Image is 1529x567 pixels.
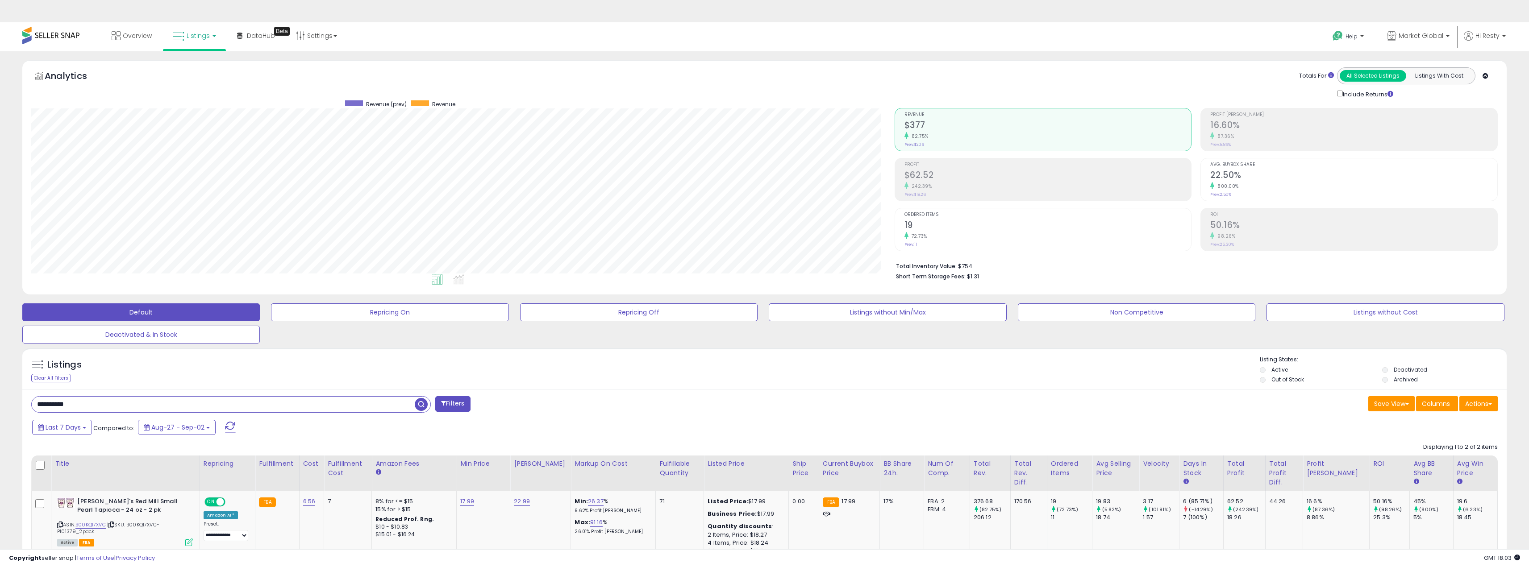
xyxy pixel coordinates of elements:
[1057,506,1078,513] small: (72.73%)
[1422,399,1450,408] span: Columns
[1183,497,1223,505] div: 6 (85.71%)
[928,505,963,513] div: FBM: 4
[1394,366,1427,373] label: Deactivated
[904,120,1192,132] h2: $377
[303,459,321,468] div: Cost
[1423,443,1498,451] div: Displaying 1 to 2 of 2 items
[1459,396,1498,411] button: Actions
[1346,33,1358,40] span: Help
[1269,497,1296,505] div: 44.26
[1096,497,1139,505] div: 19.83
[77,497,186,516] b: [PERSON_NAME]'s Red Mill Small Pearl Tapioca - 24 oz - 2 pk
[708,539,782,547] div: 4 Items, Price: $18.24
[9,554,42,562] strong: Copyright
[55,459,196,468] div: Title
[1227,513,1265,521] div: 18.26
[974,497,1010,505] div: 376.68
[1018,303,1255,321] button: Non Competitive
[328,497,365,505] div: 7
[138,420,216,435] button: Aug-27 - Sep-02
[708,497,782,505] div: $17.99
[166,22,223,49] a: Listings
[1271,376,1304,383] label: Out of Stock
[1340,70,1406,82] button: All Selected Listings
[575,497,649,514] div: %
[883,459,920,478] div: BB Share 24h.
[32,420,92,435] button: Last 7 Days
[375,497,450,505] div: 8% for <= $15
[575,459,652,468] div: Markup on Cost
[1463,506,1483,513] small: (6.23%)
[31,374,71,382] div: Clear All Filters
[1413,497,1453,505] div: 45%
[1014,497,1040,505] div: 170.56
[1014,459,1043,487] div: Total Rev. Diff.
[1143,459,1175,468] div: Velocity
[1457,459,1494,478] div: Avg Win Price
[1051,497,1092,505] div: 19
[1210,212,1497,217] span: ROI
[883,497,917,505] div: 17%
[904,170,1192,182] h2: $62.52
[842,497,855,505] span: 17.99
[328,459,368,478] div: Fulfillment Cost
[575,497,588,505] b: Min:
[204,521,249,541] div: Preset:
[1312,506,1335,513] small: (87.36%)
[792,459,815,478] div: Ship Price
[1183,478,1188,486] small: Days In Stock.
[247,31,275,40] span: DataHub
[435,396,470,412] button: Filters
[1413,513,1453,521] div: 5%
[1096,513,1139,521] div: 18.74
[1214,133,1234,140] small: 87.36%
[1307,513,1369,521] div: 8.86%
[974,513,1010,521] div: 206.12
[1299,72,1334,80] div: Totals For
[708,531,782,539] div: 2 Items, Price: $18.27
[708,510,782,518] div: $17.99
[1325,24,1373,51] a: Help
[1210,170,1497,182] h2: 22.50%
[514,497,530,506] a: 22.99
[116,554,155,562] a: Privacy Policy
[1214,233,1235,240] small: 98.26%
[1379,506,1402,513] small: (98.26%)
[22,326,260,344] button: Deactivated & In Stock
[588,497,604,506] a: 26.37
[76,554,114,562] a: Terms of Use
[708,459,785,468] div: Listed Price
[1227,497,1265,505] div: 62.52
[1267,303,1504,321] button: Listings without Cost
[708,522,782,530] div: :
[575,529,649,535] p: 26.01% Profit [PERSON_NAME]
[1210,120,1497,132] h2: 16.60%
[904,162,1192,167] span: Profit
[1419,506,1438,513] small: (800%)
[1307,497,1369,505] div: 16.6%
[575,518,590,526] b: Max:
[769,303,1006,321] button: Listings without Min/Max
[1143,497,1179,505] div: 3.17
[514,459,567,468] div: [PERSON_NAME]
[904,220,1192,232] h2: 19
[575,518,649,535] div: %
[908,183,932,190] small: 242.39%
[1373,513,1409,521] div: 25.3%
[187,31,210,40] span: Listings
[904,112,1192,117] span: Revenue
[1210,142,1231,147] small: Prev: 8.86%
[366,100,407,108] span: Revenue (prev)
[967,272,979,281] span: $1.31
[375,531,450,538] div: $15.01 - $16.24
[1330,89,1404,99] div: Include Returns
[57,539,78,546] span: All listings currently available for purchase on Amazon
[708,522,772,530] b: Quantity discounts
[896,260,1491,271] li: $754
[1189,506,1212,513] small: (-14.29%)
[1457,497,1497,505] div: 19.6
[823,497,839,507] small: FBA
[792,497,812,505] div: 0.00
[571,455,656,491] th: The percentage added to the cost of goods (COGS) that forms the calculator for Min & Max prices.
[1051,513,1092,521] div: 11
